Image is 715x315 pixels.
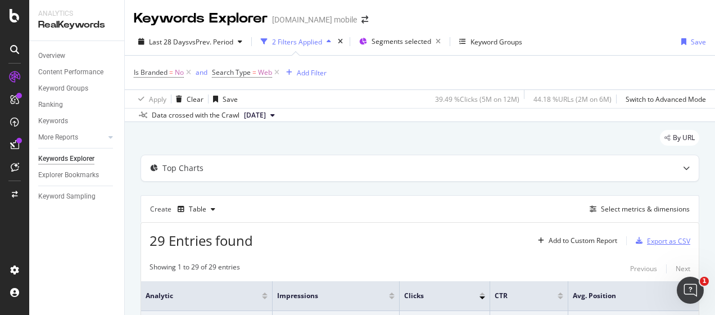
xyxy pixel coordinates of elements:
div: Save [223,94,238,104]
div: Select metrics & dimensions [601,204,690,214]
button: Switch to Advanced Mode [621,90,706,108]
span: = [252,67,256,77]
a: Explorer Bookmarks [38,169,116,181]
button: Previous [630,262,657,276]
span: Clicks [404,291,462,301]
div: arrow-right-arrow-left [361,16,368,24]
div: Table [189,206,206,213]
div: Export as CSV [647,236,690,246]
div: Content Performance [38,66,103,78]
div: Keywords [38,115,68,127]
div: Keywords Explorer [38,153,94,165]
div: RealKeywords [38,19,115,31]
div: Top Charts [162,163,203,174]
a: Keywords Explorer [38,153,116,165]
a: Overview [38,50,116,62]
button: Add Filter [282,66,327,79]
div: Analytics [38,9,115,19]
span: 1 [700,277,709,286]
div: Switch to Advanced Mode [626,94,706,104]
span: Segments selected [372,37,431,46]
div: Create [150,200,220,218]
span: 29 Entries found [150,231,253,250]
div: 2 Filters Applied [272,37,322,47]
button: Export as CSV [631,232,690,250]
div: Keywords Explorer [134,9,268,28]
div: legacy label [660,130,699,146]
button: Next [676,262,690,276]
button: Keyword Groups [455,33,527,51]
button: Table [173,200,220,218]
div: Previous [630,264,657,273]
div: and [196,67,207,77]
span: Is Branded [134,67,168,77]
button: Last 28 DaysvsPrev. Period [134,33,247,51]
button: [DATE] [239,109,279,122]
iframe: Intercom live chat [677,277,704,304]
a: Content Performance [38,66,116,78]
div: Add Filter [297,68,327,78]
button: 2 Filters Applied [256,33,336,51]
span: No [175,65,184,80]
span: Search Type [212,67,251,77]
a: Keywords [38,115,116,127]
span: Web [258,65,272,80]
div: times [336,36,345,47]
button: Save [677,33,706,51]
a: Keyword Groups [38,83,116,94]
div: Next [676,264,690,273]
div: Clear [187,94,203,104]
span: CTR [495,291,541,301]
span: analytic [146,291,245,301]
a: Ranking [38,99,116,111]
button: Select metrics & dimensions [585,202,690,216]
div: Keyword Groups [38,83,88,94]
span: 2025 Aug. 1st [244,110,266,120]
span: By URL [673,134,695,141]
span: Impressions [277,291,373,301]
div: Explorer Bookmarks [38,169,99,181]
button: Clear [171,90,203,108]
div: More Reports [38,132,78,143]
div: Showing 1 to 29 of 29 entries [150,262,240,276]
button: Add to Custom Report [533,232,617,250]
div: 39.49 % Clicks ( 5M on 12M ) [435,94,519,104]
div: Save [691,37,706,47]
a: Keyword Sampling [38,191,116,202]
button: Segments selected [355,33,445,51]
div: Overview [38,50,65,62]
div: [DOMAIN_NAME] mobile [272,14,357,25]
div: Keyword Sampling [38,191,96,202]
a: More Reports [38,132,105,143]
button: Apply [134,90,166,108]
span: Last 28 Days [149,37,189,47]
span: = [169,67,173,77]
button: and [196,67,207,78]
div: Apply [149,94,166,104]
span: Avg. Position [573,291,672,301]
div: Data crossed with the Crawl [152,110,239,120]
button: Save [209,90,238,108]
div: Keyword Groups [470,37,522,47]
div: Add to Custom Report [549,237,617,244]
div: Ranking [38,99,63,111]
span: vs Prev. Period [189,37,233,47]
div: 44.18 % URLs ( 2M on 6M ) [533,94,612,104]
